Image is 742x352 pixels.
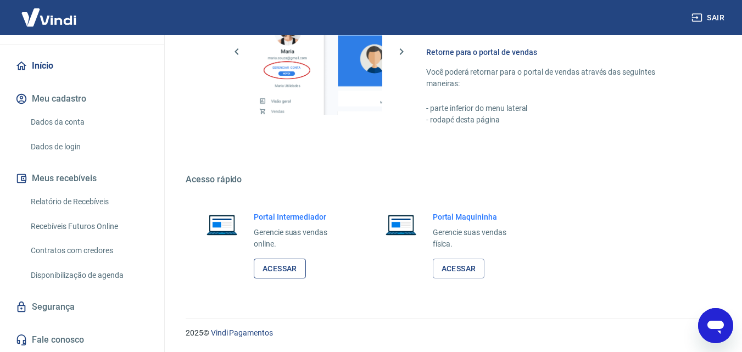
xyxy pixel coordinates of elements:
[186,327,716,339] p: 2025 ©
[426,66,689,90] p: Você poderá retornar para o portal de vendas através das seguintes maneiras:
[378,211,424,238] img: Imagem de um notebook aberto
[13,1,85,34] img: Vindi
[433,227,524,250] p: Gerencie suas vendas física.
[254,259,306,279] a: Acessar
[13,328,151,352] a: Fale conosco
[13,166,151,191] button: Meus recebíveis
[698,308,733,343] iframe: Botão para abrir a janela de mensagens
[13,54,151,78] a: Início
[13,87,151,111] button: Meu cadastro
[199,211,245,238] img: Imagem de um notebook aberto
[426,47,689,58] h6: Retorne para o portal de vendas
[426,103,689,114] p: - parte inferior do menu lateral
[433,211,524,222] h6: Portal Maquininha
[254,211,345,222] h6: Portal Intermediador
[689,8,729,28] button: Sair
[433,259,485,279] a: Acessar
[211,328,273,337] a: Vindi Pagamentos
[13,295,151,319] a: Segurança
[254,227,345,250] p: Gerencie suas vendas online.
[426,114,689,126] p: - rodapé desta página
[26,111,151,133] a: Dados da conta
[186,174,716,185] h5: Acesso rápido
[26,215,151,238] a: Recebíveis Futuros Online
[26,136,151,158] a: Dados de login
[26,239,151,262] a: Contratos com credores
[26,191,151,213] a: Relatório de Recebíveis
[26,264,151,287] a: Disponibilização de agenda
